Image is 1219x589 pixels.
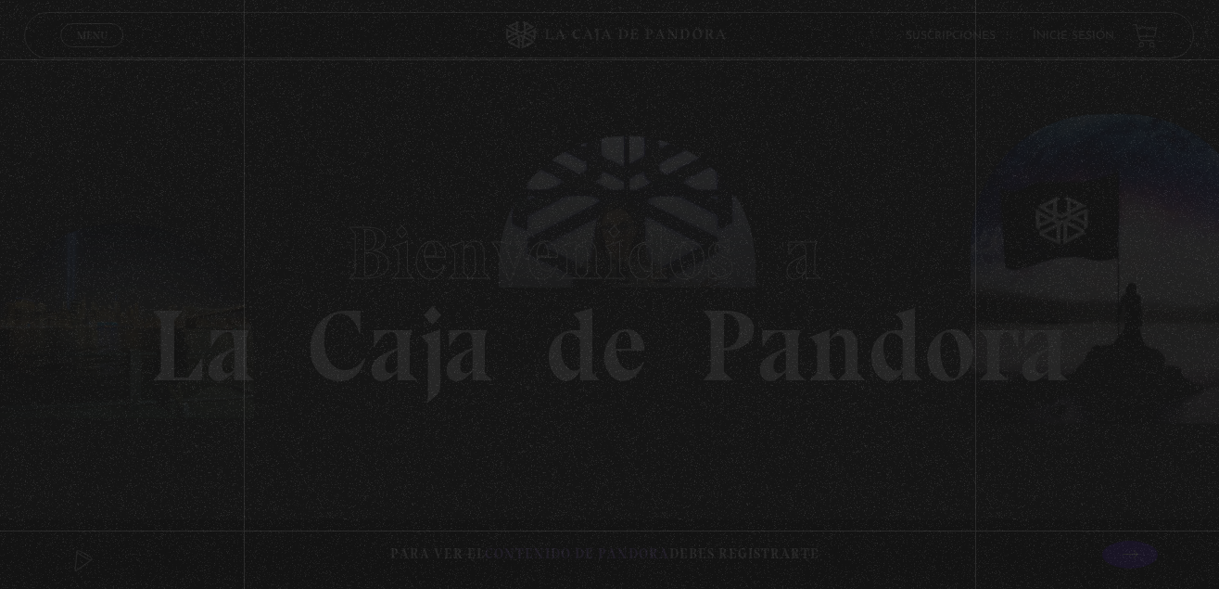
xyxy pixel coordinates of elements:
span: Menu [77,30,108,41]
a: Inicie sesión [1033,30,1114,41]
p: Para ver el debes registrarte [390,542,819,567]
h1: La Caja de Pandora [149,193,1070,397]
span: Bienvenidos a [347,209,873,298]
span: contenido de Pandora [485,545,669,562]
a: View your shopping cart [1133,22,1158,47]
span: Cerrar [71,45,115,58]
a: Suscripciones [906,30,996,41]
